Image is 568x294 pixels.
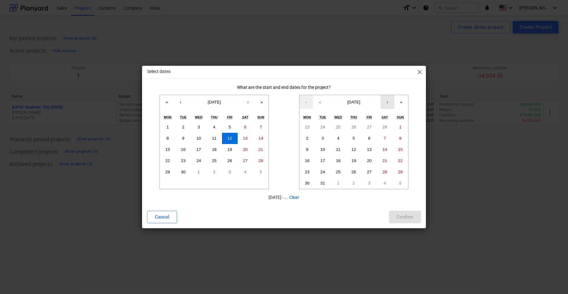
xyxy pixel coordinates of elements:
[382,115,388,119] abbr: Saturday
[222,166,238,178] button: October 3, 2025
[196,158,201,163] abbr: September 24, 2025
[191,133,207,144] button: September 10, 2025
[306,147,308,152] abbr: March 9, 2026
[367,170,372,174] abbr: March 27, 2026
[166,125,169,129] abbr: September 1, 2025
[241,95,255,109] button: ›
[377,155,393,166] button: March 21, 2026
[259,158,263,163] abbr: September 28, 2025
[315,166,331,178] button: March 24, 2026
[166,136,169,141] abbr: September 8, 2025
[320,170,325,174] abbr: March 24, 2026
[383,147,387,152] abbr: March 14, 2026
[367,158,372,163] abbr: March 20, 2026
[160,122,175,133] button: September 1, 2025
[416,68,423,76] span: close
[259,147,263,152] abbr: September 21, 2025
[351,158,356,163] abbr: March 19, 2026
[336,125,341,129] abbr: February 25, 2026
[243,147,248,152] abbr: September 20, 2025
[322,136,324,141] abbr: March 3, 2026
[336,158,341,163] abbr: March 18, 2026
[351,170,356,174] abbr: March 26, 2026
[160,166,175,178] button: September 29, 2025
[259,125,262,129] abbr: September 7, 2025
[243,136,248,141] abbr: September 13, 2025
[393,155,408,166] button: March 22, 2026
[191,122,207,133] button: September 3, 2025
[206,122,222,133] button: September 4, 2025
[351,147,356,152] abbr: March 12, 2026
[362,155,377,166] button: March 20, 2026
[212,136,217,141] abbr: September 11, 2025
[238,133,253,144] button: September 13, 2025
[229,170,231,174] abbr: October 3, 2025
[337,181,339,186] abbr: April 1, 2026
[399,125,401,129] abbr: March 1, 2026
[320,181,325,186] abbr: March 31, 2026
[313,95,327,109] button: ‹
[383,170,387,174] abbr: March 28, 2026
[147,85,421,90] div: What are the start and end dates for the project?
[537,264,568,294] iframe: Chat Widget
[330,122,346,133] button: February 25, 2026
[320,125,325,129] abbr: February 24, 2026
[398,170,403,174] abbr: March 29, 2026
[191,166,207,178] button: October 1, 2025
[315,144,331,155] button: March 10, 2026
[351,125,356,129] abbr: February 26, 2026
[327,95,381,109] button: [DATE]
[315,133,331,144] button: March 3, 2026
[306,136,308,141] abbr: March 2, 2026
[253,122,269,133] button: September 7, 2025
[319,115,326,119] abbr: Tuesday
[165,158,170,163] abbr: September 22, 2025
[367,147,372,152] abbr: March 13, 2026
[299,178,315,189] button: March 30, 2026
[222,144,238,155] button: September 19, 2025
[187,95,241,109] button: [DATE]
[393,133,408,144] button: March 8, 2026
[175,133,191,144] button: September 9, 2025
[196,147,201,152] abbr: September 17, 2025
[299,95,313,109] button: «
[180,115,186,119] abbr: Tuesday
[213,125,215,129] abbr: September 4, 2025
[393,166,408,178] button: March 29, 2026
[305,170,309,174] abbr: March 23, 2026
[222,133,238,144] button: September 12, 2025
[315,122,331,133] button: February 24, 2026
[384,136,386,141] abbr: March 7, 2026
[160,144,175,155] button: September 15, 2025
[330,178,346,189] button: April 1, 2026
[362,178,377,189] button: April 3, 2026
[243,158,248,163] abbr: September 27, 2025
[208,100,221,104] span: [DATE]
[320,147,325,152] abbr: March 10, 2026
[353,136,355,141] abbr: March 5, 2026
[305,181,309,186] abbr: March 30, 2026
[222,122,238,133] button: September 5, 2025
[362,166,377,178] button: March 27, 2026
[377,133,393,144] button: March 7, 2026
[195,115,203,119] abbr: Wednesday
[198,125,200,129] abbr: September 3, 2025
[350,115,357,119] abbr: Thursday
[289,194,299,201] button: Clear
[394,95,408,109] button: »
[346,122,362,133] button: February 26, 2026
[174,95,187,109] button: ‹
[315,178,331,189] button: March 31, 2026
[198,170,200,174] abbr: October 1, 2025
[182,136,184,141] abbr: September 9, 2025
[227,136,232,141] abbr: September 12, 2025
[227,147,232,152] abbr: September 19, 2025
[346,144,362,155] button: March 12, 2026
[393,122,408,133] button: March 1, 2026
[377,122,393,133] button: February 28, 2026
[299,133,315,144] button: March 2, 2026
[244,170,246,174] abbr: October 4, 2025
[362,133,377,144] button: March 6, 2026
[353,181,355,186] abbr: April 2, 2026
[164,115,172,119] abbr: Monday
